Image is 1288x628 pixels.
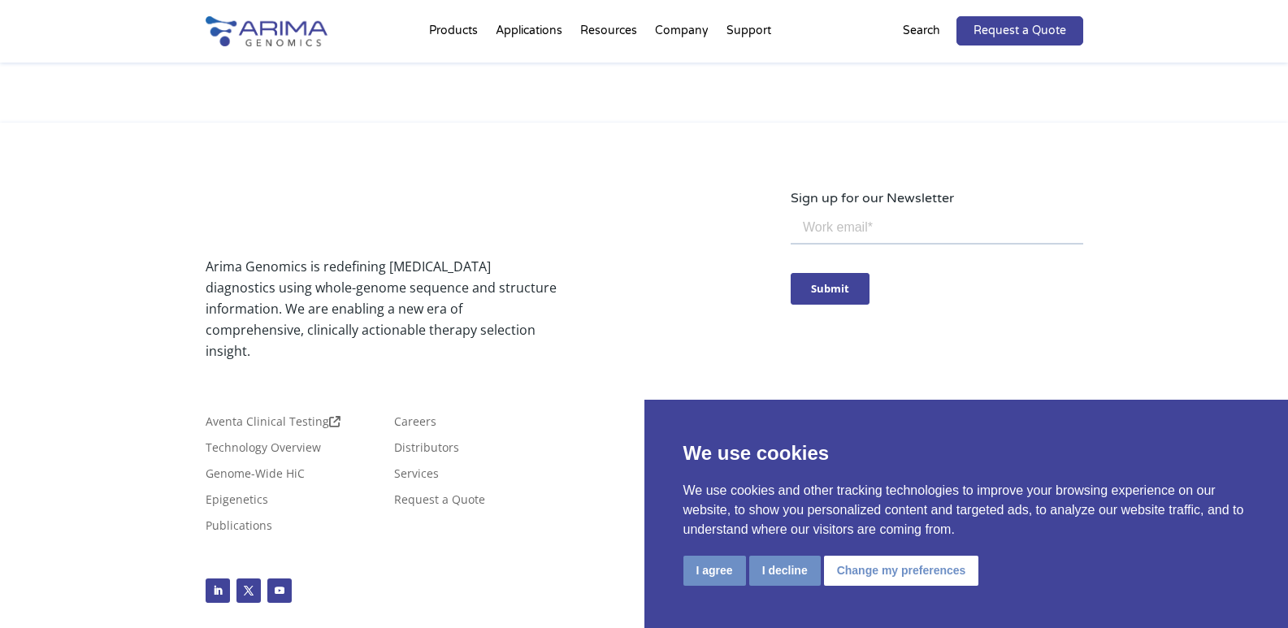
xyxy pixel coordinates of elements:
a: Epigenetics [206,494,268,512]
a: Services [394,468,439,486]
a: Aventa Clinical Testing [206,416,340,434]
a: Follow on X [236,578,261,603]
a: Follow on Youtube [267,578,292,603]
a: Publications [206,520,272,538]
p: Sign up for our Newsletter [791,188,1083,209]
iframe: Form 0 [791,209,1083,333]
button: I decline [749,556,821,586]
p: Arima Genomics is redefining [MEDICAL_DATA] diagnostics using whole-genome sequence and structure... [206,256,557,362]
img: Arima-Genomics-logo [206,188,352,223]
button: Change my preferences [824,556,979,586]
a: Technology Overview [206,442,321,460]
p: We use cookies [683,439,1250,468]
a: Distributors [394,442,459,460]
a: Request a Quote [956,16,1083,45]
button: I agree [683,556,746,586]
img: Arima-Genomics-logo [206,16,327,46]
a: Follow on LinkedIn [206,578,230,603]
p: We use cookies and other tracking technologies to improve your browsing experience on our website... [683,481,1250,539]
a: Careers [394,416,436,434]
p: Search [903,20,940,41]
a: Request a Quote [394,494,485,512]
a: Genome-Wide HiC [206,468,305,486]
